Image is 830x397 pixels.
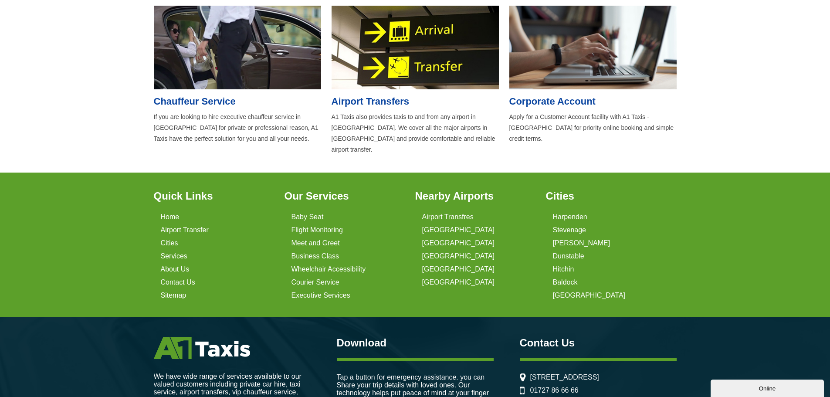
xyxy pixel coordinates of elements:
[161,226,209,234] a: Airport Transfer
[154,96,236,107] a: Chauffeur Service
[553,265,574,273] a: Hitchin
[422,239,495,247] a: [GEOGRAPHIC_DATA]
[291,292,350,299] a: Executive Services
[422,213,474,221] a: Airport Transfres
[509,6,677,89] img: Corporate Account
[553,226,586,234] a: Stevenage
[154,337,250,359] img: A1 Taxis St Albans
[154,6,321,89] img: Executive Chauffeur Service
[422,226,495,234] a: [GEOGRAPHIC_DATA]
[291,278,339,286] a: Courier Service
[154,112,321,144] p: If you are looking to hire executive chauffeur service in [GEOGRAPHIC_DATA] for private or profes...
[553,213,587,221] a: Harpenden
[415,190,535,202] h3: Nearby Airports
[553,239,610,247] a: [PERSON_NAME]
[553,252,584,260] a: Dunstable
[161,265,190,273] a: About Us
[422,278,495,286] a: [GEOGRAPHIC_DATA]
[520,373,677,381] li: [STREET_ADDRESS]
[161,292,186,299] a: Sitemap
[161,213,180,221] a: Home
[161,252,187,260] a: Services
[161,239,178,247] a: Cities
[553,278,578,286] a: Baldock
[285,190,405,202] h3: Our Services
[509,96,596,107] a: Corporate Account
[291,252,339,260] a: Business Class
[332,96,410,107] a: Airport Transfers
[161,278,195,286] a: Contact Us
[530,387,579,394] a: 01727 86 66 66
[291,265,366,273] a: Wheelchair Accessibility
[553,292,626,299] a: [GEOGRAPHIC_DATA]
[422,252,495,260] a: [GEOGRAPHIC_DATA]
[711,378,826,397] iframe: chat widget
[520,337,677,349] h3: Contact Us
[291,239,340,247] a: Meet and Greet
[291,226,343,234] a: Flight Monitoring
[509,112,677,144] p: Apply for a Customer Account facility with A1 Taxis - [GEOGRAPHIC_DATA] for priority online booki...
[332,112,499,155] p: A1 Taxis also provides taxis to and from any airport in [GEOGRAPHIC_DATA]. We cover all the major...
[337,337,494,349] h3: Download
[154,190,274,202] h3: Quick Links
[546,190,666,202] h3: Cities
[332,6,499,89] img: Airport Transfers
[291,213,324,221] a: Baby Seat
[422,265,495,273] a: [GEOGRAPHIC_DATA]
